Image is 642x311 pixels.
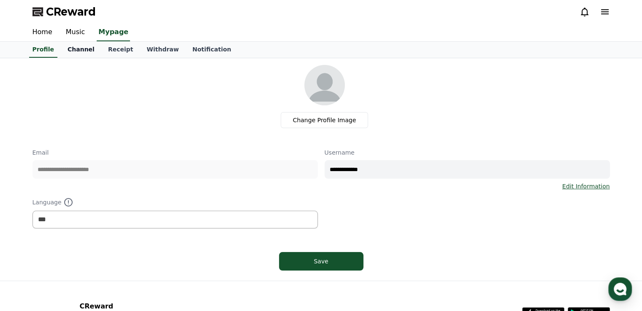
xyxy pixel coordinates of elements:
[304,65,345,105] img: profile_image
[61,42,101,58] a: Channel
[279,252,363,271] button: Save
[296,257,347,265] div: Save
[22,254,36,260] span: Home
[56,241,109,262] a: Messages
[29,42,57,58] a: Profile
[59,24,92,41] a: Music
[3,241,56,262] a: Home
[26,24,59,41] a: Home
[281,112,368,128] label: Change Profile Image
[186,42,238,58] a: Notification
[33,148,318,157] p: Email
[33,197,318,207] p: Language
[125,254,146,260] span: Settings
[46,5,96,19] span: CReward
[33,5,96,19] a: CReward
[70,254,95,261] span: Messages
[562,182,610,190] a: Edit Information
[325,148,610,157] p: Username
[101,42,140,58] a: Receipt
[109,241,162,262] a: Settings
[140,42,185,58] a: Withdraw
[97,24,130,41] a: Mypage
